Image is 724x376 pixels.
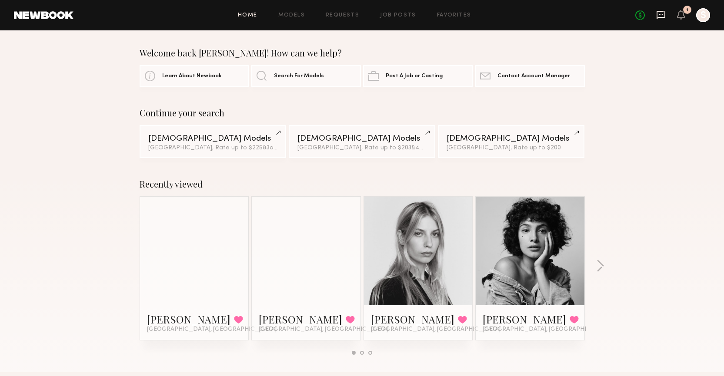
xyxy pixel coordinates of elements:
[437,13,471,18] a: Favorites
[483,312,566,326] a: [PERSON_NAME]
[148,145,277,151] div: [GEOGRAPHIC_DATA], Rate up to $225
[140,179,585,189] div: Recently viewed
[278,13,305,18] a: Models
[371,312,454,326] a: [PERSON_NAME]
[259,326,388,333] span: [GEOGRAPHIC_DATA], [GEOGRAPHIC_DATA]
[147,326,277,333] span: [GEOGRAPHIC_DATA], [GEOGRAPHIC_DATA]
[162,73,222,79] span: Learn About Newbook
[363,65,473,87] a: Post A Job or Casting
[696,8,710,22] a: S
[475,65,584,87] a: Contact Account Manager
[411,145,454,151] span: & 4 other filter s
[371,326,500,333] span: [GEOGRAPHIC_DATA], [GEOGRAPHIC_DATA]
[438,125,584,158] a: [DEMOGRAPHIC_DATA] Models[GEOGRAPHIC_DATA], Rate up to $200
[297,135,427,143] div: [DEMOGRAPHIC_DATA] Models
[238,13,257,18] a: Home
[386,73,443,79] span: Post A Job or Casting
[483,326,612,333] span: [GEOGRAPHIC_DATA], [GEOGRAPHIC_DATA]
[140,48,585,58] div: Welcome back [PERSON_NAME]! How can we help?
[251,65,361,87] a: Search For Models
[297,145,427,151] div: [GEOGRAPHIC_DATA], Rate up to $203
[147,312,230,326] a: [PERSON_NAME]
[259,312,342,326] a: [PERSON_NAME]
[140,125,286,158] a: [DEMOGRAPHIC_DATA] Models[GEOGRAPHIC_DATA], Rate up to $225&3other filters
[274,73,324,79] span: Search For Models
[447,145,576,151] div: [GEOGRAPHIC_DATA], Rate up to $200
[686,8,688,13] div: 1
[148,135,277,143] div: [DEMOGRAPHIC_DATA] Models
[289,125,435,158] a: [DEMOGRAPHIC_DATA] Models[GEOGRAPHIC_DATA], Rate up to $203&4other filters
[497,73,570,79] span: Contact Account Manager
[263,145,304,151] span: & 3 other filter s
[326,13,359,18] a: Requests
[380,13,416,18] a: Job Posts
[140,108,585,118] div: Continue your search
[447,135,576,143] div: [DEMOGRAPHIC_DATA] Models
[140,65,249,87] a: Learn About Newbook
